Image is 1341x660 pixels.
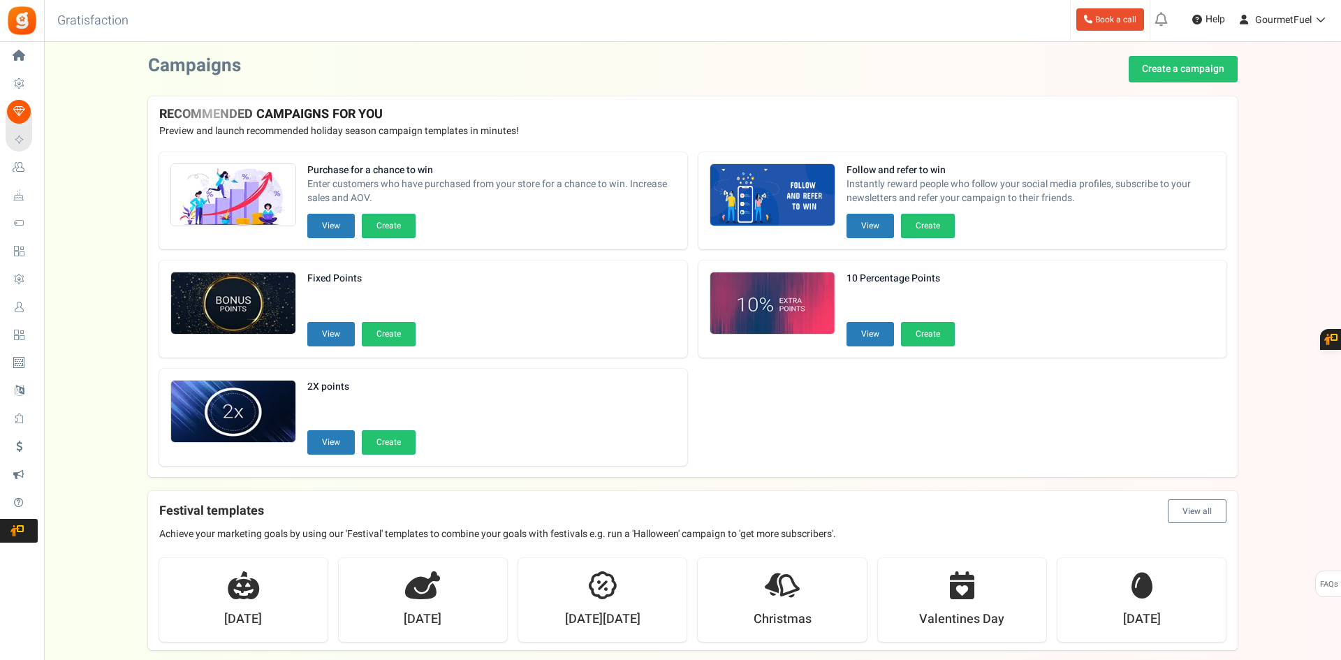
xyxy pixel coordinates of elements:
[847,163,1215,177] strong: Follow and refer to win
[710,272,835,335] img: Recommended Campaigns
[1187,8,1231,31] a: Help
[1255,13,1312,27] span: GourmetFuel
[307,163,676,177] strong: Purchase for a chance to win
[847,214,894,238] button: View
[404,610,441,629] strong: [DATE]
[1168,499,1226,523] button: View all
[42,7,144,35] h3: Gratisfaction
[901,214,955,238] button: Create
[171,381,295,443] img: Recommended Campaigns
[159,124,1226,138] p: Preview and launch recommended holiday season campaign templates in minutes!
[754,610,812,629] strong: Christmas
[565,610,640,629] strong: [DATE][DATE]
[159,108,1226,122] h4: RECOMMENDED CAMPAIGNS FOR YOU
[171,164,295,227] img: Recommended Campaigns
[307,322,355,346] button: View
[847,322,894,346] button: View
[362,214,416,238] button: Create
[710,164,835,227] img: Recommended Campaigns
[1202,13,1225,27] span: Help
[901,322,955,346] button: Create
[1319,571,1338,598] span: FAQs
[171,272,295,335] img: Recommended Campaigns
[159,499,1226,523] h4: Festival templates
[148,56,241,76] h2: Campaigns
[307,430,355,455] button: View
[1123,610,1161,629] strong: [DATE]
[919,610,1004,629] strong: Valentines Day
[307,272,416,286] strong: Fixed Points
[307,177,676,205] span: Enter customers who have purchased from your store for a chance to win. Increase sales and AOV.
[1129,56,1238,82] a: Create a campaign
[307,214,355,238] button: View
[847,177,1215,205] span: Instantly reward people who follow your social media profiles, subscribe to your newsletters and ...
[1076,8,1144,31] a: Book a call
[224,610,262,629] strong: [DATE]
[847,272,955,286] strong: 10 Percentage Points
[362,430,416,455] button: Create
[159,527,1226,541] p: Achieve your marketing goals by using our 'Festival' templates to combine your goals with festiva...
[362,322,416,346] button: Create
[307,380,416,394] strong: 2X points
[6,5,38,36] img: Gratisfaction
